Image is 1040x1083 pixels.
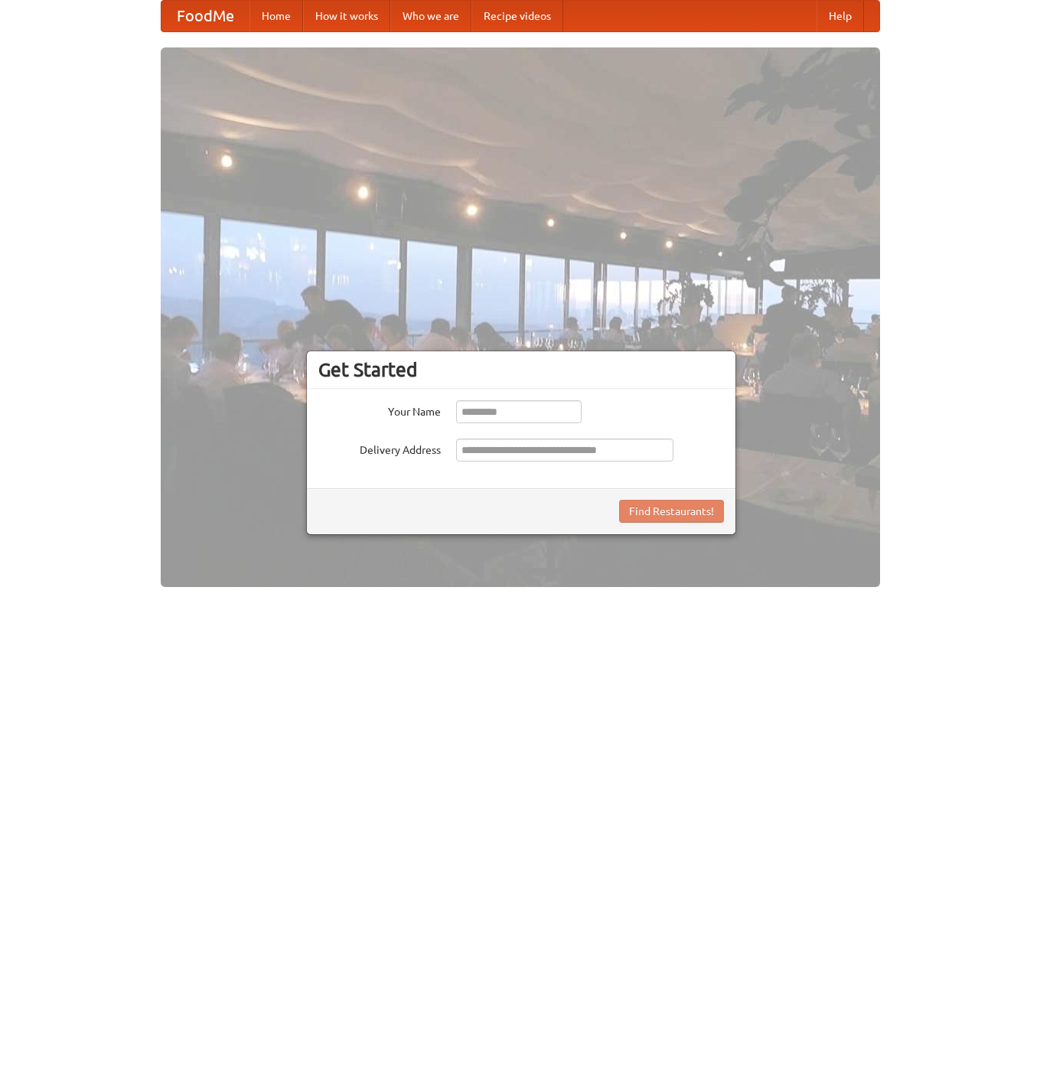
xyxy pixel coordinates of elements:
[471,1,563,31] a: Recipe videos
[161,1,249,31] a: FoodMe
[318,358,724,381] h3: Get Started
[303,1,390,31] a: How it works
[318,439,441,458] label: Delivery Address
[318,400,441,419] label: Your Name
[619,500,724,523] button: Find Restaurants!
[817,1,864,31] a: Help
[390,1,471,31] a: Who we are
[249,1,303,31] a: Home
